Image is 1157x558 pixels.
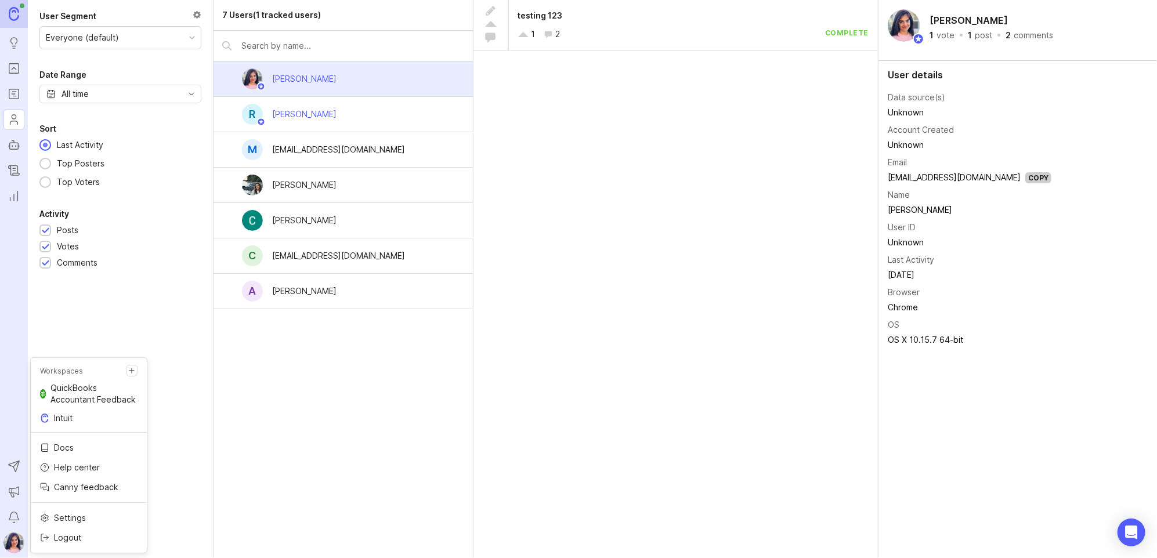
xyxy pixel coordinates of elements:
div: Posts [57,224,78,237]
td: Unknown [888,105,1051,120]
div: Sort [39,122,56,136]
div: Open Intercom Messenger [1118,519,1145,546]
p: Docs [54,442,74,454]
div: 7 Users (1 tracked users) [222,9,321,21]
time: [DATE] [888,270,914,280]
img: member badge [257,118,266,126]
div: User ID [888,221,916,234]
div: Unknown [888,139,1051,151]
div: Comments [57,256,97,269]
div: 2 [1006,31,1011,39]
div: [PERSON_NAME] [272,179,337,191]
div: User details [888,70,1148,79]
button: Send to Autopilot [3,456,24,477]
div: · [958,31,964,39]
p: Workspaces [40,366,83,376]
div: Votes [57,240,79,253]
div: Account Created [888,124,954,136]
p: Settings [54,512,86,524]
div: Date Range [39,68,86,82]
p: QuickBooks Accountant Feedback [50,382,138,405]
span: testing 123 [518,10,563,20]
img: Aditi Sahani [888,9,920,42]
div: Last Activity [888,253,934,266]
a: Ideas [3,32,24,53]
p: Canny feedback [54,481,118,493]
a: QuickBooks Accountant Feedback [31,379,147,409]
div: [PERSON_NAME] [272,108,337,121]
div: c [242,245,263,266]
div: · [996,31,1002,39]
a: Changelog [3,160,24,181]
div: Top Voters [51,176,106,189]
div: Top Posters [51,157,110,170]
div: Unknown [888,236,1051,249]
img: Clare Garrity [242,210,263,231]
div: Activity [39,207,69,221]
img: Aditi Sahani [3,532,24,553]
div: 1 [532,28,536,41]
a: Portal [3,58,24,79]
div: [EMAIL_ADDRESS][DOMAIN_NAME] [272,249,405,262]
a: Autopilot [3,135,24,155]
a: Help center [31,458,147,477]
a: Docs [31,439,147,457]
a: Reporting [3,186,24,206]
div: complete [825,28,869,41]
div: [PERSON_NAME] [272,285,337,298]
div: Browser [888,286,920,299]
div: Name [888,189,910,201]
a: Create a new workspace [126,365,138,376]
h2: [PERSON_NAME] [927,12,1010,29]
div: 1 [968,31,972,39]
a: Intuit [31,409,147,427]
div: post [975,31,992,39]
img: member badge [913,33,924,45]
div: All time [62,88,89,100]
div: Data source(s) [888,91,945,104]
img: Canny Home [9,7,19,20]
div: [PERSON_NAME] [272,73,337,85]
td: Chrome [888,300,1051,315]
a: Canny feedback [31,478,147,497]
a: [EMAIL_ADDRESS][DOMAIN_NAME] [888,172,1021,182]
div: 2 [556,28,561,41]
div: OS [888,318,899,331]
div: User Segment [39,9,96,23]
button: Notifications [3,507,24,528]
td: OS X 10.15.7 64-bit [888,332,1051,347]
div: Email [888,156,907,169]
button: Announcements [3,481,24,502]
p: Intuit [54,412,73,424]
a: Settings [31,509,147,527]
div: R [242,104,263,125]
p: Help center [54,462,100,473]
svg: toggle icon [182,89,201,99]
div: vote [937,31,954,39]
div: m [242,139,263,160]
div: comments [1014,31,1053,39]
a: Roadmaps [3,84,24,104]
div: Everyone (default) [46,31,119,44]
div: A [242,281,263,302]
td: [PERSON_NAME] [888,202,1051,218]
div: Copy [1025,172,1051,183]
img: Aditi Sahani [242,68,263,89]
p: Logout [54,532,81,543]
div: 1 [930,31,934,39]
div: Last Activity [51,139,109,151]
input: Search by name... [241,39,464,52]
a: Users [3,109,24,130]
img: Julia Valade [237,175,268,195]
img: member badge [257,82,266,91]
div: [EMAIL_ADDRESS][DOMAIN_NAME] [272,143,405,156]
div: [PERSON_NAME] [272,214,337,227]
